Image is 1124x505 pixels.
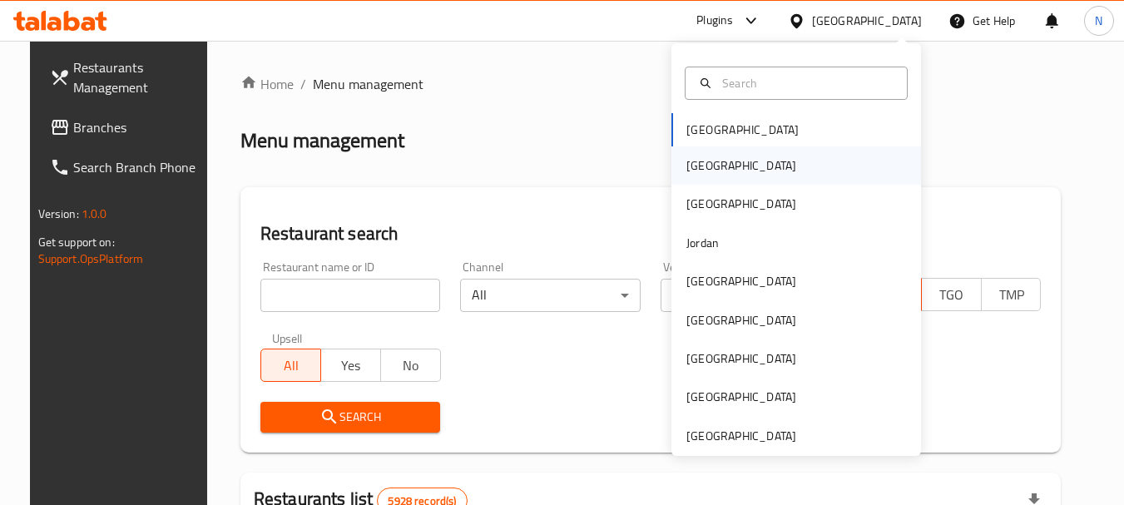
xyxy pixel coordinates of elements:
[686,349,796,368] div: [GEOGRAPHIC_DATA]
[37,107,218,147] a: Branches
[260,349,321,382] button: All
[921,278,982,311] button: TGO
[274,407,428,428] span: Search
[320,349,381,382] button: Yes
[686,156,796,175] div: [GEOGRAPHIC_DATA]
[686,427,796,445] div: [GEOGRAPHIC_DATA]
[686,388,796,406] div: [GEOGRAPHIC_DATA]
[313,74,423,94] span: Menu management
[696,11,733,31] div: Plugins
[268,354,314,378] span: All
[260,279,441,312] input: Search for restaurant name or ID..
[260,402,441,433] button: Search
[240,74,1062,94] nav: breadcrumb
[686,311,796,329] div: [GEOGRAPHIC_DATA]
[460,279,641,312] div: All
[380,349,441,382] button: No
[981,278,1042,311] button: TMP
[73,57,205,97] span: Restaurants Management
[686,234,719,252] div: Jordan
[37,47,218,107] a: Restaurants Management
[272,332,303,344] label: Upsell
[1095,12,1102,30] span: N
[388,354,434,378] span: No
[73,157,205,177] span: Search Branch Phone
[240,127,404,154] h2: Menu management
[686,195,796,213] div: [GEOGRAPHIC_DATA]
[686,272,796,290] div: [GEOGRAPHIC_DATA]
[260,221,1042,246] h2: Restaurant search
[661,279,841,312] div: All
[82,203,107,225] span: 1.0.0
[812,12,922,30] div: [GEOGRAPHIC_DATA]
[38,248,144,270] a: Support.OpsPlatform
[328,354,374,378] span: Yes
[37,147,218,187] a: Search Branch Phone
[715,74,897,92] input: Search
[38,231,115,253] span: Get support on:
[73,117,205,137] span: Branches
[928,283,975,307] span: TGO
[300,74,306,94] li: /
[240,74,294,94] a: Home
[988,283,1035,307] span: TMP
[38,203,79,225] span: Version:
